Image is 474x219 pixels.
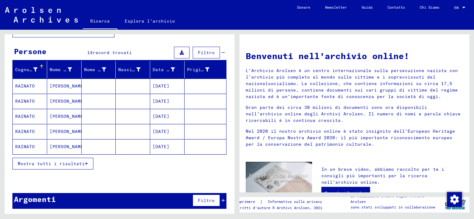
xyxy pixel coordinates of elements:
[150,109,185,124] mat-cell: [DATE]
[235,205,329,211] p: Diritti d'autore © Archivi Arolsen, 2021
[185,61,226,78] mat-header-cell: Prisoner #
[321,166,463,186] p: In un breve video, abbiamo raccolto per te i consigli più importanti per la ricerca nell'archivio...
[454,6,461,10] span: EN
[187,65,219,75] div: Prigioniero #
[117,14,182,28] a: Esplora l'archivio
[84,67,123,72] font: Nome da nubile
[260,199,263,205] font: |
[18,29,107,34] font: Unità ad albero di archiviazione
[12,158,93,170] button: Mostra tutti i risultati
[13,109,47,124] mat-cell: RAINATO
[13,79,47,93] mat-cell: RAINATO
[47,109,82,124] mat-cell: [PERSON_NAME]
[116,61,150,78] mat-header-cell: Geburt‏
[15,67,35,72] font: Cognome
[150,139,185,154] mat-cell: [DATE]
[246,49,463,62] h1: Benvenuti nell'archivio online!
[13,94,47,109] mat-cell: RAINATO
[18,161,85,166] span: Mostra tutti i risultati
[84,65,116,75] div: Nome da nubile
[14,46,47,57] div: Persone
[47,79,82,93] mat-cell: [PERSON_NAME]
[50,67,97,72] font: Nome di battesimo
[351,204,440,216] p: sono stati sviluppati in collaborazione con
[150,94,185,109] mat-cell: [DATE]
[447,192,462,207] div: Modifica consenso
[263,199,329,205] a: Informativa sulla privacy
[150,124,185,139] mat-cell: [DATE]
[118,67,138,72] font: Nascita
[444,197,467,212] img: yv_logo.png
[87,50,93,55] span: 14
[246,67,463,100] p: L'Archivio Arolsen è un centro internazionale sulla persecuzione nazista con l'archivio più compl...
[14,194,56,205] div: Argomenti
[15,65,47,75] div: Cognome
[82,61,116,78] mat-header-cell: Geburtsname
[246,104,463,124] p: Gran parte dei circa 30 milioni di documenti sono ora disponibili nell'archivio online degli Arch...
[5,7,78,23] img: Arolsen_neg.svg
[47,94,82,109] mat-cell: [PERSON_NAME]
[118,65,150,75] div: Nascita
[83,14,117,30] a: Ricerca
[321,187,370,199] a: Guarda il video
[50,65,81,75] div: Nome di battesimo
[447,192,462,207] img: Modifica consenso
[13,139,47,154] mat-cell: RAINATO
[47,124,82,139] mat-cell: [PERSON_NAME]
[153,65,184,75] div: Data di nascita
[13,61,47,78] mat-header-cell: Nachname
[93,50,132,55] span: record trovati
[187,67,223,72] font: Prigioniero #
[246,162,312,198] img: video.jpg
[150,61,185,78] mat-header-cell: Geburtsdatum
[246,128,463,148] p: Nel 2020 il nostro archivio online è stato insignito dell'European Heritage Award / Europa Nostra...
[198,198,215,203] span: Filtro
[198,50,215,55] span: Filtro
[351,193,440,204] p: Le collezioni online degli Archivi Arolsen
[47,61,82,78] mat-header-cell: Vorname
[47,139,82,154] mat-cell: [PERSON_NAME]
[13,124,47,139] mat-cell: RAINATO
[150,79,185,93] mat-cell: [DATE]
[193,47,220,58] button: Filtro
[153,67,195,72] font: Data di nascita
[235,199,260,205] a: Imprimere
[193,195,220,206] button: Filtro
